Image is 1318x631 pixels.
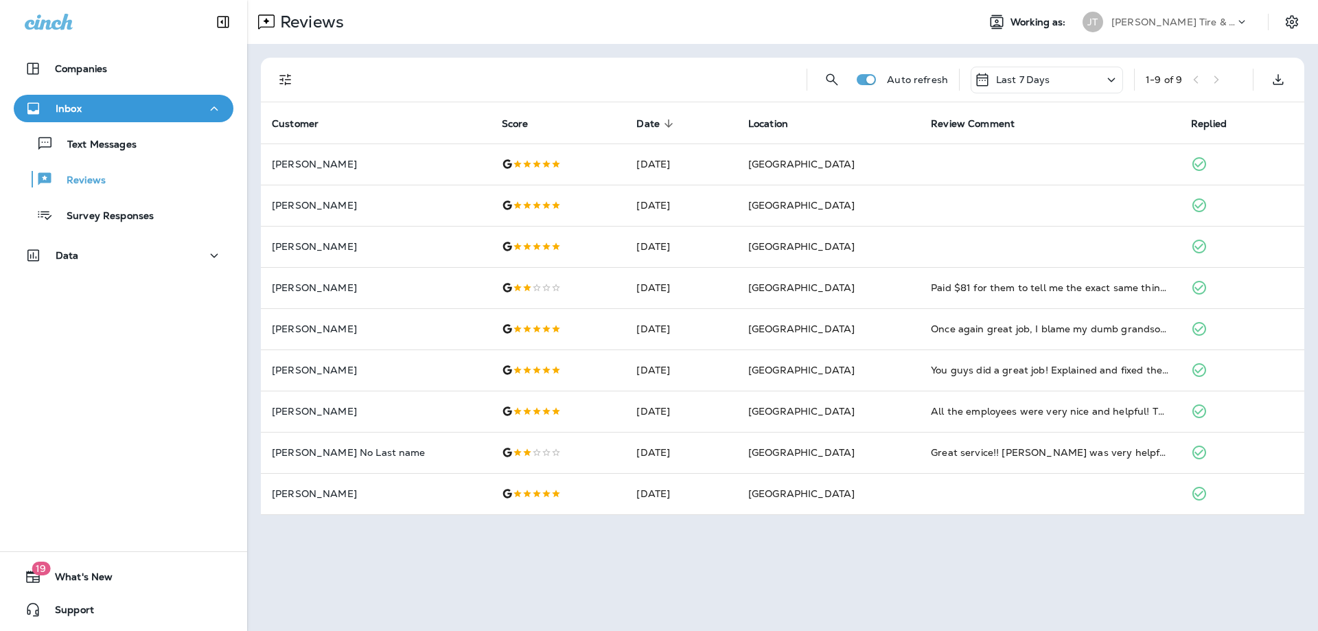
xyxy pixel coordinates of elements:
[272,66,299,93] button: Filters
[1264,66,1292,93] button: Export as CSV
[625,267,737,308] td: [DATE]
[14,242,233,269] button: Data
[887,74,948,85] p: Auto refresh
[1191,118,1227,130] span: Replied
[748,240,855,253] span: [GEOGRAPHIC_DATA]
[1280,10,1304,34] button: Settings
[14,129,233,158] button: Text Messages
[272,447,480,458] p: [PERSON_NAME] No Last name
[625,144,737,185] td: [DATE]
[748,487,855,500] span: [GEOGRAPHIC_DATA]
[53,174,106,187] p: Reviews
[1111,16,1235,27] p: [PERSON_NAME] Tire & Auto
[748,364,855,376] span: [GEOGRAPHIC_DATA]
[931,363,1169,377] div: You guys did a great job! Explained and fixed the problem before I needed to pick it up for my wo...
[931,446,1169,459] div: Great service!! Shane was very helpful and knowledgeable. Got my truck running yesterday in a tim...
[272,323,480,334] p: [PERSON_NAME]
[625,473,737,514] td: [DATE]
[1146,74,1182,85] div: 1 - 9 of 9
[625,432,737,473] td: [DATE]
[53,210,154,223] p: Survey Responses
[54,139,137,152] p: Text Messages
[14,563,233,590] button: 19What's New
[748,405,855,417] span: [GEOGRAPHIC_DATA]
[1191,117,1245,130] span: Replied
[625,308,737,349] td: [DATE]
[748,323,855,335] span: [GEOGRAPHIC_DATA]
[996,74,1050,85] p: Last 7 Days
[502,118,529,130] span: Score
[14,95,233,122] button: Inbox
[748,117,806,130] span: Location
[636,117,678,130] span: Date
[14,200,233,229] button: Survey Responses
[56,250,79,261] p: Data
[502,117,546,130] span: Score
[625,349,737,391] td: [DATE]
[272,200,480,211] p: [PERSON_NAME]
[931,118,1015,130] span: Review Comment
[272,118,319,130] span: Customer
[204,8,242,36] button: Collapse Sidebar
[272,282,480,293] p: [PERSON_NAME]
[272,117,336,130] span: Customer
[636,118,660,130] span: Date
[931,322,1169,336] div: Once again great job, I blame my dumb grandson this time dumb kids, I wasn't THAT stupid when I w...
[625,185,737,226] td: [DATE]
[272,365,480,376] p: [PERSON_NAME]
[1010,16,1069,28] span: Working as:
[272,488,480,499] p: [PERSON_NAME]
[14,165,233,194] button: Reviews
[55,63,107,74] p: Companies
[748,118,788,130] span: Location
[1083,12,1103,32] div: JT
[625,391,737,432] td: [DATE]
[272,406,480,417] p: [PERSON_NAME]
[625,226,737,267] td: [DATE]
[748,199,855,211] span: [GEOGRAPHIC_DATA]
[931,281,1169,295] div: Paid $81 for them to tell me the exact same thing jiffy lube told me (for free) when referring me...
[748,282,855,294] span: [GEOGRAPHIC_DATA]
[14,596,233,623] button: Support
[748,446,855,459] span: [GEOGRAPHIC_DATA]
[41,604,94,621] span: Support
[32,562,50,575] span: 19
[14,55,233,82] button: Companies
[931,117,1032,130] span: Review Comment
[272,241,480,252] p: [PERSON_NAME]
[931,404,1169,418] div: All the employees were very nice and helpful! The service was excellent!
[275,12,344,32] p: Reviews
[748,158,855,170] span: [GEOGRAPHIC_DATA]
[41,571,113,588] span: What's New
[56,103,82,114] p: Inbox
[818,66,846,93] button: Search Reviews
[272,159,480,170] p: [PERSON_NAME]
